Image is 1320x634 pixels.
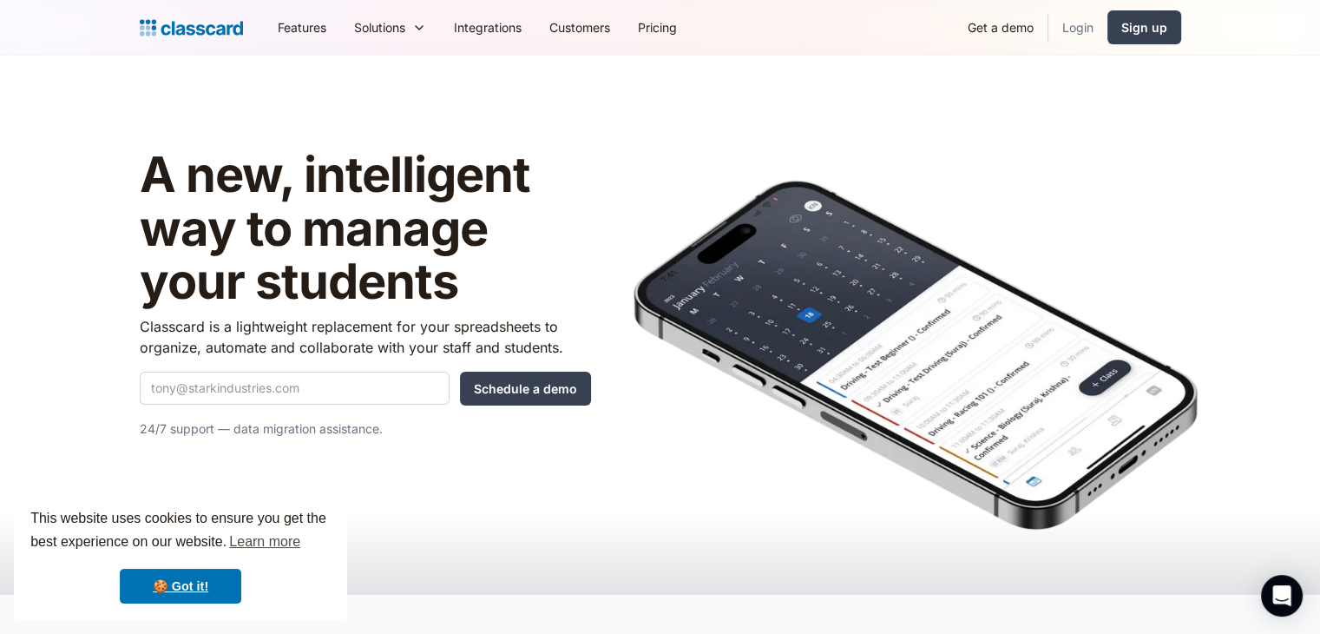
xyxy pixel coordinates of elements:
[440,8,535,47] a: Integrations
[1107,10,1181,44] a: Sign up
[140,372,450,405] input: tony@starkindustries.com
[120,569,241,604] a: dismiss cookie message
[227,529,303,555] a: learn more about cookies
[354,18,405,36] div: Solutions
[140,16,243,40] a: Logo
[460,372,591,406] input: Schedule a demo
[624,8,691,47] a: Pricing
[140,419,591,439] p: 24/7 support — data migration assistance.
[535,8,624,47] a: Customers
[264,8,340,47] a: Features
[14,492,347,620] div: cookieconsent
[140,149,591,309] h1: A new, intelligent way to manage your students
[140,372,591,406] form: Quick Demo Form
[140,316,591,358] p: Classcard is a lightweight replacement for your spreadsheets to organize, automate and collaborat...
[340,8,440,47] div: Solutions
[954,8,1047,47] a: Get a demo
[1048,8,1107,47] a: Login
[30,508,331,555] span: This website uses cookies to ensure you get the best experience on our website.
[1121,18,1167,36] div: Sign up
[1261,575,1303,617] div: Open Intercom Messenger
